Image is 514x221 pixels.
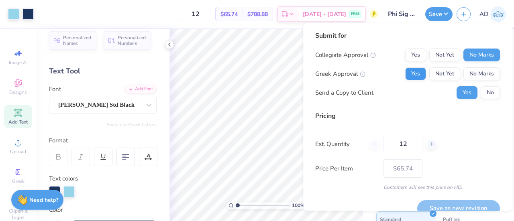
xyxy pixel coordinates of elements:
[490,6,506,22] img: Ava Dee
[457,86,477,99] button: Yes
[481,86,500,99] button: No
[315,31,500,41] div: Submit for
[63,35,92,46] span: Personalized Names
[383,135,422,153] input: – –
[292,202,305,209] span: 100 %
[315,111,500,121] div: Pricing
[10,148,26,155] span: Upload
[315,51,376,60] div: Collegiate Approval
[463,67,500,80] button: No Marks
[405,49,426,61] button: Yes
[49,205,157,215] div: Color
[9,59,28,66] span: Image AI
[479,10,488,19] span: AD
[382,6,421,22] input: Untitled Design
[12,178,24,185] span: Greek
[29,196,58,204] strong: Need help?
[429,49,460,61] button: Not Yet
[247,10,268,18] span: $788.88
[49,66,157,77] div: Text Tool
[405,67,426,80] button: Yes
[315,140,363,149] label: Est. Quantity
[429,67,460,80] button: Not Yet
[180,7,211,21] input: – –
[315,69,365,79] div: Greek Approval
[315,184,500,191] div: Customers will see this price on HQ.
[125,85,157,94] div: Add Font
[463,49,500,61] button: No Marks
[351,11,359,17] span: FREE
[49,85,61,94] label: Font
[303,10,346,18] span: [DATE] - [DATE]
[118,35,146,46] span: Personalized Numbers
[425,7,453,21] button: Save
[49,136,157,145] div: Format
[479,6,506,22] a: AD
[220,10,238,18] span: $65.74
[315,88,373,97] div: Send a Copy to Client
[4,208,32,221] span: Clipart & logos
[8,119,28,125] span: Add Text
[315,164,377,173] label: Price Per Item
[9,89,27,95] span: Designs
[49,174,78,183] label: Text colors
[106,122,157,128] button: Switch to Greek Letters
